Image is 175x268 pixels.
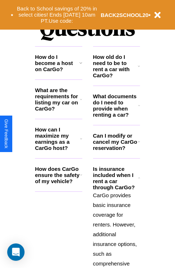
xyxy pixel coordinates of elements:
[4,119,9,148] div: Give Feedback
[93,54,138,78] h3: How old do I need to be to rent a car with CarGo?
[35,126,80,151] h3: How can I maximize my earnings as a CarGo host?
[7,243,25,261] div: Open Intercom Messenger
[93,133,138,151] h3: Can I modify or cancel my CarGo reservation?
[93,93,139,118] h3: What documents do I need to provide when renting a car?
[13,4,101,26] button: Back to School savings of 20% in select cities! Ends [DATE] 10am PT.Use code:
[101,12,149,18] b: BACK2SCHOOL20
[35,87,80,112] h3: What are the requirements for listing my car on CarGo?
[35,166,80,184] h3: How does CarGo ensure the safety of my vehicle?
[93,166,138,190] h3: Is insurance included when I rent a car through CarGo?
[35,54,79,72] h3: How do I become a host on CarGo?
